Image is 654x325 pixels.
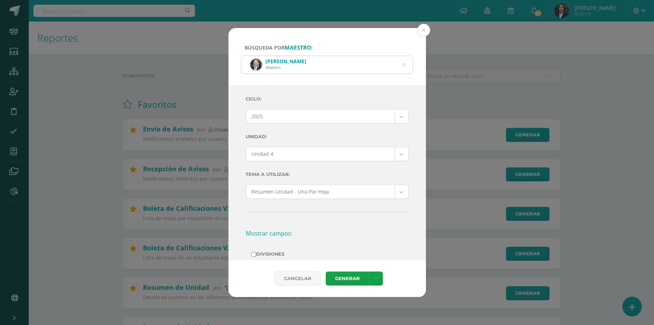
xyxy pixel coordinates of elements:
label: Ciclo: [246,92,409,106]
a: 2025 [246,110,408,123]
div: Cancelar [275,271,321,285]
div: [PERSON_NAME] [265,58,306,65]
span: 2025 [251,110,389,123]
a: Generar [326,271,369,285]
span: Unidad 4 [251,147,389,161]
img: a96fe352e1c998628a4a62c8d264cdd5.png [250,59,262,70]
a: Resumen Unidad - Uno Por Hoja [246,185,408,199]
button: Close (Esc) [417,24,430,37]
span: Búsqueda por [245,44,312,51]
label: Tema a Utilizar: [246,167,409,182]
input: ej. Nicholas Alekzander, etc. [241,56,413,74]
h3: Mostrar campos: [246,226,409,241]
input: Divisiones [251,252,256,257]
span: Resumen Unidad - Uno Por Hoja [251,185,389,199]
div: Maestro [265,65,306,70]
label: Unidad: [246,129,409,144]
strong: maestro: [284,44,312,51]
label: Divisiones [251,249,403,259]
a: Unidad 4 [246,147,408,161]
